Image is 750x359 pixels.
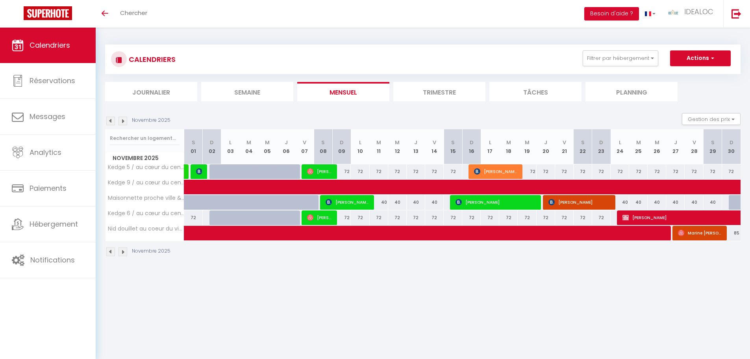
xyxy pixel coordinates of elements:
span: [PERSON_NAME] [548,195,610,210]
th: 14 [425,129,444,164]
span: Kedge 5 / au cœur du centre et universités [107,164,185,170]
th: 19 [518,129,536,164]
th: 09 [332,129,351,164]
div: 40 [629,195,648,210]
div: 72 [388,210,407,225]
li: Semaine [201,82,293,101]
p: Novembre 2025 [132,117,170,124]
th: 30 [722,129,741,164]
th: 16 [462,129,481,164]
li: Journalier [105,82,197,101]
abbr: S [711,139,715,146]
div: 72 [481,210,499,225]
th: 02 [203,129,221,164]
div: 72 [611,164,629,179]
th: 29 [704,129,722,164]
li: Planning [585,82,678,101]
span: [PERSON_NAME] [307,164,332,179]
input: Rechercher un logement... [110,131,180,145]
abbr: L [619,139,621,146]
button: Besoin d'aide ? [584,7,639,20]
th: 26 [648,129,666,164]
span: Messages [30,112,65,121]
span: Réservations [30,76,75,86]
div: 40 [425,195,444,210]
div: 72 [555,164,574,179]
img: ... [667,8,679,16]
div: 40 [648,195,666,210]
th: 27 [666,129,685,164]
abbr: J [544,139,547,146]
abbr: M [376,139,381,146]
th: 01 [184,129,203,164]
th: 17 [481,129,499,164]
span: [PERSON_NAME] [456,195,536,210]
abbr: J [674,139,677,146]
span: Maisonnette proche ville & tram [107,195,185,201]
abbr: D [470,139,474,146]
abbr: L [489,139,491,146]
abbr: S [451,139,455,146]
div: 72 [648,164,666,179]
div: 40 [370,195,388,210]
div: 72 [462,210,481,225]
div: 72 [592,210,611,225]
span: IDEALOC [684,7,713,17]
span: Chercher [120,9,147,17]
button: Gestion des prix [682,113,741,125]
abbr: V [433,139,436,146]
span: [PERSON_NAME] [326,195,369,210]
div: 72 [704,164,722,179]
div: 72 [499,210,518,225]
th: 21 [555,129,574,164]
th: 03 [221,129,240,164]
div: 40 [407,195,425,210]
div: 72 [351,164,369,179]
th: 07 [295,129,314,164]
th: 24 [611,129,629,164]
span: Hébergement [30,219,78,229]
div: 72 [685,164,703,179]
h3: CALENDRIERS [127,50,176,68]
span: Paiements [30,183,67,193]
div: 72 [407,210,425,225]
abbr: D [730,139,733,146]
abbr: M [655,139,659,146]
th: 15 [444,129,462,164]
th: 28 [685,129,703,164]
abbr: V [693,139,696,146]
div: 72 [332,164,351,179]
li: Mensuel [297,82,389,101]
th: 11 [370,129,388,164]
div: 72 [555,210,574,225]
th: 22 [574,129,592,164]
div: 72 [722,164,741,179]
th: 05 [258,129,277,164]
span: [PERSON_NAME] [474,164,517,179]
abbr: M [525,139,530,146]
span: Kedge 6 / au cœur du centre et universités [107,210,185,216]
th: 12 [388,129,407,164]
div: 72 [370,164,388,179]
abbr: L [359,139,361,146]
div: 72 [666,164,685,179]
div: 72 [351,210,369,225]
div: 72 [388,164,407,179]
button: Actions [670,50,731,66]
th: 13 [407,129,425,164]
abbr: D [210,139,214,146]
div: 72 [444,210,462,225]
div: 72 [537,210,555,225]
div: 72 [574,164,592,179]
span: [PERSON_NAME] [307,210,332,225]
abbr: S [581,139,585,146]
div: 40 [685,195,703,210]
div: 72 [592,164,611,179]
div: 72 [444,164,462,179]
abbr: J [285,139,288,146]
abbr: D [599,139,603,146]
div: 40 [666,195,685,210]
abbr: L [229,139,231,146]
abbr: S [321,139,325,146]
span: Analytics [30,147,61,157]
